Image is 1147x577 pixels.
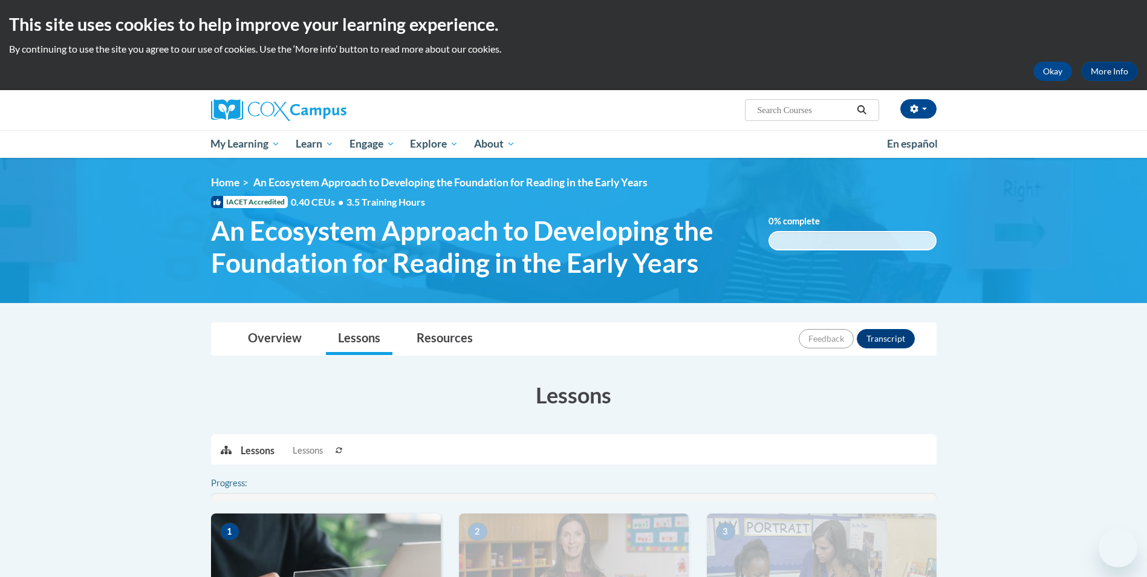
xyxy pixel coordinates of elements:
label: Progress: [211,477,281,490]
a: Learn [288,130,342,158]
span: 1 [220,523,239,541]
span: An Ecosystem Approach to Developing the Foundation for Reading in the Early Years [253,176,648,189]
h2: This site uses cookies to help improve your learning experience. [9,12,1138,36]
span: About [474,137,515,151]
a: Lessons [326,323,392,355]
a: Home [211,176,239,189]
span: 0.40 CEUs [291,195,346,209]
span: Engage [349,137,395,151]
h3: Lessons [211,380,937,410]
a: Overview [236,323,314,355]
button: Search [853,103,871,117]
a: Resources [405,323,485,355]
button: Account Settings [900,99,937,119]
img: Cox Campus [211,99,346,121]
a: En español [879,131,946,157]
span: 3.5 Training Hours [346,196,425,207]
a: My Learning [203,130,288,158]
span: 3 [716,523,735,541]
span: En español [887,137,938,150]
span: IACET Accredited [211,196,288,208]
button: Okay [1033,62,1072,81]
a: Explore [402,130,466,158]
span: Learn [296,137,334,151]
span: Lessons [293,444,323,457]
iframe: Button to launch messaging window [1099,529,1137,567]
button: Transcript [857,329,915,348]
p: By continuing to use the site you agree to our use of cookies. Use the ‘More info’ button to read... [9,42,1138,56]
label: % complete [768,215,838,228]
a: About [466,130,523,158]
span: • [338,196,343,207]
a: More Info [1081,62,1138,81]
div: Main menu [193,130,955,158]
span: An Ecosystem Approach to Developing the Foundation for Reading in the Early Years [211,215,751,279]
p: Lessons [241,444,275,457]
span: 2 [468,523,487,541]
a: Engage [342,130,403,158]
a: Cox Campus [211,99,441,121]
span: My Learning [210,137,280,151]
span: Explore [410,137,458,151]
button: Feedback [799,329,854,348]
span: 0 [768,216,774,226]
input: Search Courses [756,103,853,117]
